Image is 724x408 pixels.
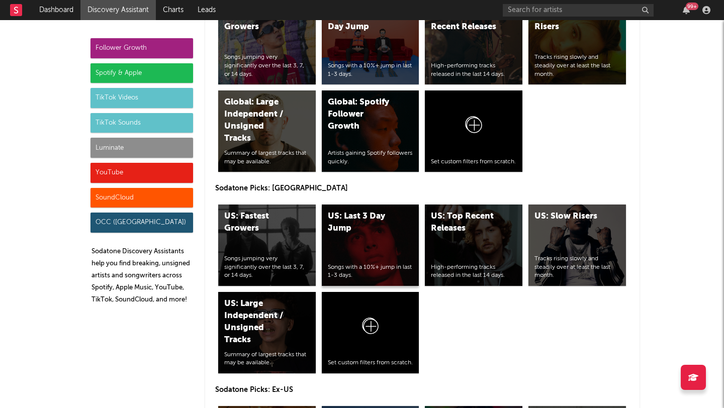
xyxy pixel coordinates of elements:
a: Global: Large Independent / Unsigned TracksSummary of largest tracks that may be available. [218,90,316,172]
p: Sodatone Picks: [GEOGRAPHIC_DATA] [215,182,629,194]
div: OCC ([GEOGRAPHIC_DATA]) [90,213,193,233]
div: US: Slow Risers [534,211,603,223]
div: TikTok Videos [90,88,193,108]
a: US: Fastest GrowersSongs jumping very significantly over the last 3, 7, or 14 days. [218,205,316,286]
div: High-performing tracks released in the last 14 days. [431,62,516,79]
div: SoundCloud [90,188,193,208]
div: US: Last 3 Day Jump [328,211,396,235]
div: Global: Spotify Follower Growth [328,96,396,133]
a: Global: Last 3 Day JumpSongs with a 10%+ jump in last 1-3 days. [322,3,419,84]
div: Tracks rising slowly and steadily over at least the last month. [534,53,620,78]
div: Global: Last 3 Day Jump [328,9,396,33]
div: Songs jumping very significantly over the last 3, 7, or 14 days. [224,255,310,280]
a: US: Last 3 Day JumpSongs with a 10%+ jump in last 1-3 days. [322,205,419,286]
div: Summary of largest tracks that may be available. [224,149,310,166]
div: TikTok Sounds [90,113,193,133]
div: Artists gaining Spotify followers quickly. [328,149,413,166]
div: Summary of largest tracks that may be available. [224,351,310,368]
div: Songs jumping very significantly over the last 3, 7, or 14 days. [224,53,310,78]
a: Set custom filters from scratch. [425,90,522,172]
div: US: Fastest Growers [224,211,293,235]
a: Global: Spotify Follower GrowthArtists gaining Spotify followers quickly. [322,90,419,172]
div: Luminate [90,138,193,158]
div: High-performing tracks released in the last 14 days. [431,263,516,280]
div: US: Large Independent / Unsigned Tracks [224,298,293,346]
div: Follower Growth [90,38,193,58]
div: US: Top Recent Releases [431,211,499,235]
div: Global: Slow Risers [534,9,603,33]
div: Global: Large Independent / Unsigned Tracks [224,96,293,145]
div: Set custom filters from scratch. [431,158,516,166]
a: US: Top Recent ReleasesHigh-performing tracks released in the last 14 days. [425,205,522,286]
div: Songs with a 10%+ jump in last 1-3 days. [328,62,413,79]
a: US: Slow RisersTracks rising slowly and steadily over at least the last month. [528,205,626,286]
div: Songs with a 10%+ jump in last 1-3 days. [328,263,413,280]
div: 99 + [686,3,698,10]
a: Global: Top Recent ReleasesHigh-performing tracks released in the last 14 days. [425,3,522,84]
div: Spotify & Apple [90,63,193,83]
a: US: Large Independent / Unsigned TracksSummary of largest tracks that may be available. [218,292,316,373]
div: YouTube [90,163,193,183]
div: Tracks rising slowly and steadily over at least the last month. [534,255,620,280]
div: Global: Fastest Growers [224,9,293,33]
input: Search for artists [503,4,654,17]
div: Set custom filters from scratch. [328,359,413,367]
div: Global: Top Recent Releases [431,9,499,33]
p: Sodatone Picks: Ex-US [215,384,629,396]
p: Sodatone Discovery Assistants help you find breaking, unsigned artists and songwriters across Spo... [92,246,193,306]
a: Global: Fastest GrowersSongs jumping very significantly over the last 3, 7, or 14 days. [218,3,316,84]
a: Global: Slow RisersTracks rising slowly and steadily over at least the last month. [528,3,626,84]
button: 99+ [683,6,690,14]
a: Set custom filters from scratch. [322,292,419,373]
